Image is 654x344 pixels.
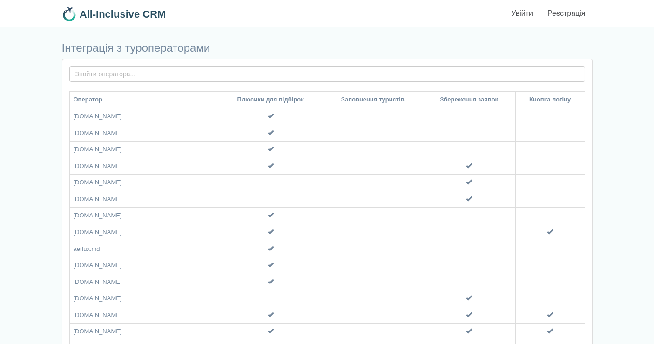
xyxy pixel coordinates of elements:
td: [DOMAIN_NAME] [69,307,218,324]
td: [DOMAIN_NAME] [69,175,218,191]
td: [DOMAIN_NAME] [69,257,218,274]
th: Плюсики для підбірок [218,91,323,108]
td: [DOMAIN_NAME] [69,324,218,340]
td: [DOMAIN_NAME] [69,290,218,307]
h3: Інтеграція з туроператорами [62,42,593,54]
input: Знайти оператора... [69,66,585,82]
td: [DOMAIN_NAME] [69,142,218,158]
th: Оператор [69,91,218,108]
th: Збереження заявок [423,91,515,108]
td: [DOMAIN_NAME] [69,158,218,175]
td: [DOMAIN_NAME] [69,274,218,290]
td: aerlux.md [69,241,218,257]
th: Кнопка логіну [515,91,585,108]
td: [DOMAIN_NAME] [69,125,218,142]
b: All-Inclusive CRM [80,8,166,20]
img: 32x32.png [62,7,77,21]
td: [DOMAIN_NAME] [69,208,218,224]
th: Заповнення туристів [323,91,423,108]
td: [DOMAIN_NAME] [69,224,218,241]
td: [DOMAIN_NAME] [69,191,218,208]
td: [DOMAIN_NAME] [69,108,218,125]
